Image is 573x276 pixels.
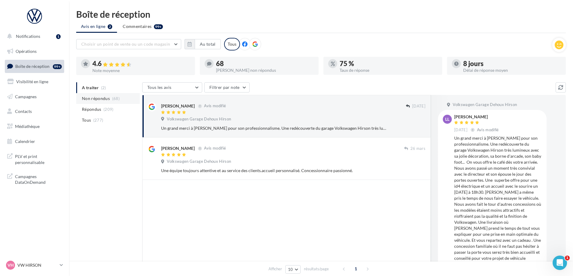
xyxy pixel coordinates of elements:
[216,68,314,72] div: [PERSON_NAME] non répondus
[445,116,449,122] span: lL
[184,39,221,49] button: Au total
[340,68,437,72] div: Taux de réponse
[4,150,65,168] a: PLV et print personnalisable
[4,90,65,103] a: Campagnes
[16,79,48,84] span: Visibilité en ligne
[4,105,65,118] a: Contacts
[167,117,231,122] span: Volkswagen Garage Dehoux Hirson
[477,127,499,132] span: Avis modifié
[17,262,57,268] p: VW HIRSON
[161,103,195,109] div: [PERSON_NAME]
[340,60,437,67] div: 75 %
[224,38,240,50] div: Tous
[204,146,226,151] span: Avis modifié
[123,23,151,29] span: Commentaires
[195,39,221,49] button: Au total
[454,127,467,133] span: [DATE]
[463,68,561,72] div: Délai de réponse moyen
[15,64,49,69] span: Boîte de réception
[147,85,172,90] span: Tous les avis
[304,266,329,272] span: résultats/page
[53,64,62,69] div: 99+
[56,34,61,39] div: 1
[7,262,14,268] span: VH
[204,82,250,93] button: Filtrer par note
[553,256,567,270] iframe: Intercom live chat
[103,107,114,112] span: (209)
[4,135,65,148] a: Calendrier
[4,30,63,43] button: Notifications 1
[161,125,386,131] div: Un grand merci à [PERSON_NAME] pour son professionnalisme. Une redécouverte du garage Volkswagen ...
[93,118,103,123] span: (277)
[15,152,62,165] span: PLV et print personnalisable
[453,102,517,108] span: Volkswagen Garage Dehoux Hirson
[412,104,425,109] span: [DATE]
[92,68,190,73] div: Note moyenne
[112,96,120,101] span: (68)
[4,75,65,88] a: Visibilité en ligne
[5,259,64,271] a: VH VW HIRSON
[16,34,40,39] span: Notifications
[81,41,170,47] span: Choisir un point de vente ou un code magasin
[92,60,190,67] div: 4.6
[76,10,566,19] div: Boîte de réception
[285,265,301,274] button: 10
[565,256,570,260] span: 1
[268,266,282,272] span: Afficher
[161,145,195,151] div: [PERSON_NAME]
[82,106,101,112] span: Répondus
[351,264,361,274] span: 1
[82,96,110,102] span: Non répondus
[76,39,181,49] button: Choisir un point de vente ou un code magasin
[463,60,561,67] div: 8 jours
[15,124,40,129] span: Médiathèque
[15,94,37,99] span: Campagnes
[82,117,91,123] span: Tous
[288,267,293,272] span: 10
[167,159,231,164] span: Volkswagen Garage Dehoux Hirson
[216,60,314,67] div: 68
[4,120,65,133] a: Médiathèque
[4,45,65,58] a: Opérations
[4,60,65,73] a: Boîte de réception99+
[142,82,202,93] button: Tous les avis
[454,115,500,119] div: [PERSON_NAME]
[161,168,386,174] div: Une équipe toujours attentive et au service des clients.accueil personnalisé. Concessionnaire pas...
[454,135,542,267] div: Un grand merci à [PERSON_NAME] pour son professionnalisme. Une redécouverte du garage Volkswagen ...
[15,139,35,144] span: Calendrier
[154,24,163,29] div: 99+
[410,146,425,151] span: 26 mars
[204,104,226,108] span: Avis modifié
[15,172,62,185] span: Campagnes DataOnDemand
[16,49,37,54] span: Opérations
[4,170,65,188] a: Campagnes DataOnDemand
[15,109,32,114] span: Contacts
